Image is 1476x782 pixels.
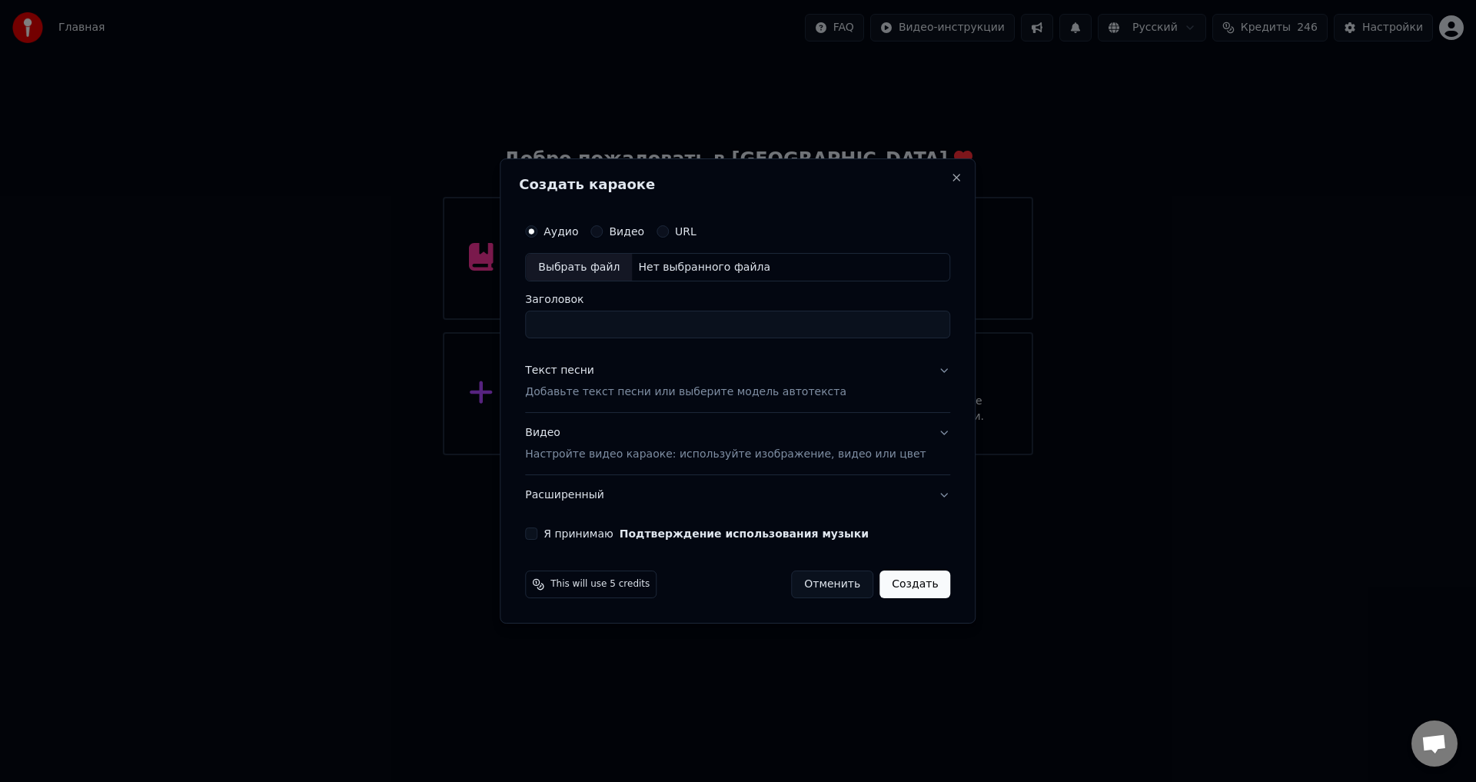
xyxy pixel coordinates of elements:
[525,385,846,401] p: Добавьте текст песни или выберите модель автотекста
[526,254,632,281] div: Выбрать файл
[525,426,926,463] div: Видео
[791,571,873,598] button: Отменить
[632,260,776,275] div: Нет выбранного файла
[525,475,950,515] button: Расширенный
[609,226,644,237] label: Видео
[544,528,869,539] label: Я принимаю
[620,528,869,539] button: Я принимаю
[675,226,696,237] label: URL
[525,414,950,475] button: ВидеоНастройте видео караоке: используйте изображение, видео или цвет
[525,364,594,379] div: Текст песни
[525,447,926,462] p: Настройте видео караоке: используйте изображение, видео или цвет
[550,578,650,591] span: This will use 5 credits
[544,226,578,237] label: Аудио
[879,571,950,598] button: Создать
[519,178,956,191] h2: Создать караоке
[525,351,950,413] button: Текст песниДобавьте текст песни или выберите модель автотекста
[525,294,950,305] label: Заголовок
